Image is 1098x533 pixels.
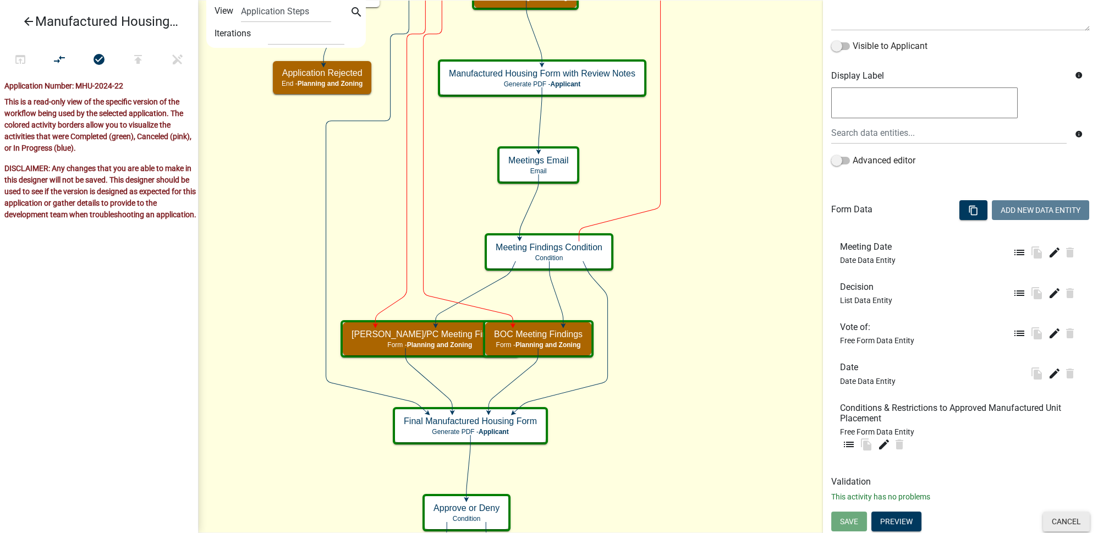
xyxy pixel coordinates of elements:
[831,40,927,53] label: Visible to Applicant
[496,242,602,252] h5: Meeting Findings Condition
[1028,244,1046,261] button: file_copy
[1063,284,1081,302] button: delete
[840,296,892,305] span: List Data Entity
[22,15,35,30] i: arrow_back
[494,329,583,339] h5: BOC Meeting Findings
[1048,367,1061,380] i: edit
[1011,325,1028,342] button: list
[840,241,896,252] h6: Meeting Date
[404,428,537,436] p: Generate PDF -
[14,53,27,68] i: open_in_browser
[479,428,509,436] span: Applicant
[496,254,602,262] p: Condition
[1075,72,1083,79] i: info
[1063,284,1081,302] wm-modal-confirm: Delete
[1,48,197,75] div: Workflow actions
[1063,327,1077,340] i: delete
[1048,287,1061,300] i: edit
[1028,284,1046,302] button: file_copy
[858,436,875,453] button: file_copy
[1063,367,1077,380] i: delete
[1013,287,1026,300] i: list
[53,53,67,68] i: compare_arrows
[215,23,251,45] label: Iterations
[840,403,1081,424] h6: Conditions & Restrictions to Approved Manufactured Unit Placement
[1030,367,1044,380] i: file_copy
[877,438,891,451] i: edit
[352,329,508,339] h5: [PERSON_NAME]/PC Meeting Findings
[1063,287,1077,300] i: delete
[1028,365,1046,382] button: file_copy
[1046,365,1063,382] button: edit
[959,200,987,220] button: content_copy
[1063,365,1081,382] button: delete
[1011,284,1028,302] button: list
[118,48,158,72] button: Publish
[79,48,119,72] button: No problems
[831,476,1090,487] h6: Validation
[831,512,867,531] button: Save
[831,204,872,215] h6: Form Data
[1013,327,1026,340] i: list
[433,503,499,513] h5: Approve or Deny
[840,436,858,453] button: list
[298,80,363,87] span: Planning and Zoning
[508,155,568,166] h5: Meetings Email
[9,9,180,34] a: Manufactured Housing Unit Application
[449,80,635,88] p: Generate PDF -
[404,416,537,426] h5: Final Manufactured Housing Form
[831,154,915,167] label: Advanced editor
[860,438,873,451] i: file_copy
[1063,325,1081,342] button: delete
[1013,246,1026,259] i: list
[1030,327,1044,340] i: file_copy
[893,438,906,451] i: delete
[1063,244,1081,261] wm-modal-confirm: Delete
[494,341,583,349] p: Form -
[831,491,1090,503] p: This activity has no problems
[158,48,197,72] button: Save
[508,167,568,175] p: Email
[407,341,473,349] span: Planning and Zoning
[840,336,914,345] span: Free Form Data Entity
[893,436,910,453] wm-modal-confirm: Delete
[842,438,855,451] i: list
[840,282,892,292] h6: Decision
[992,200,1089,220] button: Add New Data Entity
[1063,246,1077,259] i: delete
[831,70,1067,81] h6: Display Label
[171,53,184,68] i: edit_off
[840,427,914,436] span: Free Form Data Entity
[1046,284,1063,302] button: edit
[92,53,106,68] i: check_circle
[282,68,363,78] h5: Application Rejected
[1063,244,1081,261] button: delete
[4,80,198,96] div: Application Number: MHU-2024-22
[875,436,893,453] button: edit
[40,48,79,72] button: Auto Layout
[449,68,635,79] h5: Manufactured Housing Form with Review Notes
[550,80,580,88] span: Applicant
[1,48,40,72] button: Test Workflow
[1030,246,1044,259] i: file_copy
[4,96,198,154] p: This is a read-only view of the specific version of the workflow being used by the selected appli...
[1063,365,1081,382] wm-modal-confirm: Delete
[1063,325,1081,342] wm-modal-confirm: Delete
[840,377,896,386] span: Date Data Entity
[1046,244,1063,261] button: edit
[1030,287,1044,300] i: file_copy
[515,341,581,349] span: Planning and Zoning
[831,122,1067,144] input: Search data entities...
[1028,325,1046,342] button: file_copy
[893,436,910,453] button: delete
[871,512,921,531] button: Preview
[840,517,858,526] span: Save
[1048,327,1061,340] i: edit
[282,80,363,87] p: End -
[1043,512,1090,531] button: Cancel
[959,206,987,215] wm-modal-confirm: Bulk Actions
[348,4,365,22] button: search
[4,163,198,221] p: DISCLAIMER: Any changes that you are able to make in this designer will not be saved. This design...
[840,362,896,372] h6: Date
[968,205,979,216] i: content_copy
